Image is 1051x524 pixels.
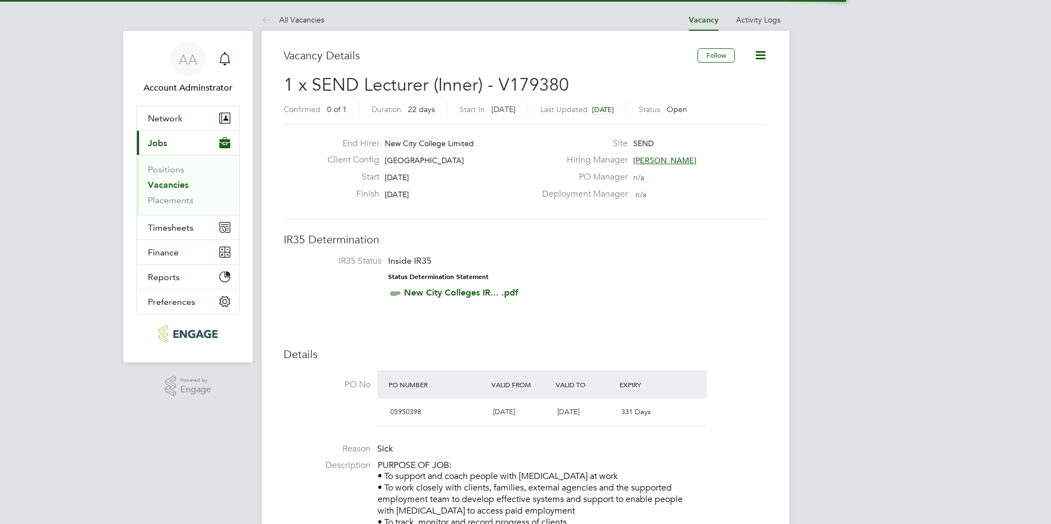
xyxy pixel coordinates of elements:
label: Reason [284,443,370,455]
span: Account Adminstrator [136,81,240,94]
label: Finish [319,188,379,200]
a: Vacancies [148,180,189,190]
button: Finance [137,240,239,264]
a: Go to home page [136,325,240,343]
span: SEND [633,138,654,148]
span: [GEOGRAPHIC_DATA] [385,155,464,165]
span: [PERSON_NAME] [633,155,696,165]
label: Hiring Manager [535,154,628,166]
span: Finance [148,247,179,258]
h3: Vacancy Details [284,48,698,63]
a: New City Colleges IR... .pdf [404,287,518,298]
a: Activity Logs [736,15,781,25]
label: Status [639,104,660,114]
div: PO Number [386,375,489,394]
span: 1 x SEND Lecturer (Inner) - V179380 [284,74,569,96]
span: n/a [633,172,644,182]
label: PO No [284,379,370,391]
div: Valid To [553,375,617,394]
h3: Details [284,347,767,361]
div: Expiry [617,375,681,394]
button: Reports [137,265,239,289]
label: End Hirer [319,138,379,149]
label: Site [535,138,628,149]
label: Client Config [319,154,379,166]
label: Last Updated [540,104,588,114]
label: Description [284,460,370,471]
nav: Main navigation [123,31,253,363]
span: 05950398 [390,407,421,416]
span: [DATE] [491,104,516,114]
label: Confirmed [284,104,320,114]
label: Duration [372,104,401,114]
span: [DATE] [385,172,409,182]
span: Inside IR35 [388,255,432,266]
span: Network [148,113,182,124]
span: Reports [148,272,180,282]
span: Jobs [148,138,167,148]
span: Preferences [148,297,195,307]
label: Start In [460,104,485,114]
span: Open [667,104,687,114]
span: AA [179,52,197,66]
span: [DATE] [557,407,579,416]
span: Sick [377,443,393,454]
span: Timesheets [148,222,193,233]
span: [DATE] [592,105,614,114]
a: Vacancy [689,15,718,25]
span: n/a [635,189,646,199]
a: AAAccount Adminstrator [136,42,240,94]
div: Jobs [137,155,239,215]
button: Follow [698,48,735,63]
button: Preferences [137,289,239,314]
button: Jobs [137,131,239,155]
span: New City College Limited [385,138,474,148]
button: Network [137,106,239,130]
span: 22 days [408,104,435,114]
span: [DATE] [493,407,515,416]
a: Positions [148,164,184,175]
strong: Status Determination Statement [388,273,489,281]
span: Powered by [180,376,211,385]
span: 331 Days [621,407,651,416]
span: [DATE] [385,189,409,199]
label: PO Manager [535,171,628,183]
label: IR35 Status [295,255,381,267]
a: Powered byEngage [165,376,212,397]
label: Start [319,171,379,183]
img: protocol-logo-retina.png [158,325,217,343]
a: Placements [148,195,193,205]
span: Engage [180,385,211,394]
h3: IR35 Determination [284,232,767,247]
label: Deployment Manager [535,188,628,200]
span: 0 of 1 [327,104,347,114]
div: Valid From [489,375,553,394]
a: All Vacancies [262,15,324,25]
button: Timesheets [137,215,239,239]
